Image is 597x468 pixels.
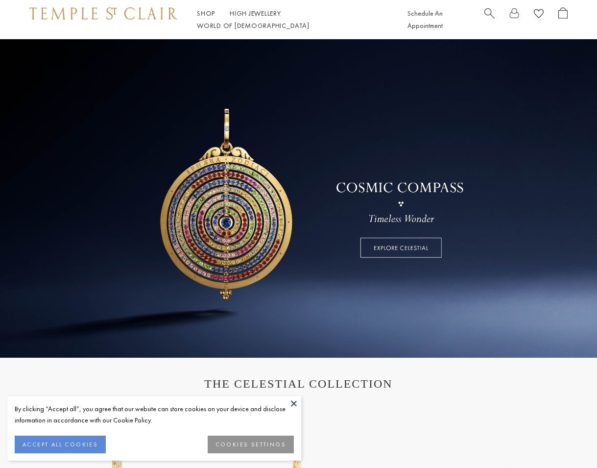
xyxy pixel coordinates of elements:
[534,7,544,23] a: View Wishlist
[548,422,587,458] iframe: Gorgias live chat messenger
[39,377,558,391] h1: THE CELESTIAL COLLECTION
[15,403,294,426] div: By clicking “Accept all”, you agree that our website can store cookies on your device and disclos...
[29,7,177,19] img: Temple St. Clair
[197,21,309,30] a: World of [DEMOGRAPHIC_DATA]World of [DEMOGRAPHIC_DATA]
[15,436,106,453] button: ACCEPT ALL COOKIES
[230,9,281,18] a: High JewelleryHigh Jewellery
[208,436,294,453] button: COOKIES SETTINGS
[484,7,495,32] a: Search
[558,7,568,32] a: Open Shopping Bag
[197,7,385,32] nav: Main navigation
[197,9,215,18] a: ShopShop
[407,9,443,30] a: Schedule An Appointment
